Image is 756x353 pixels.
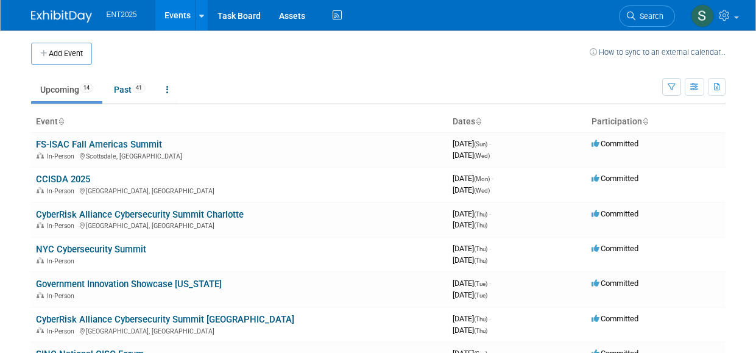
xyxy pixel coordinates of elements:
div: [GEOGRAPHIC_DATA], [GEOGRAPHIC_DATA] [36,326,443,335]
a: Sort by Start Date [475,116,481,126]
th: Event [31,112,448,132]
span: 41 [132,84,146,93]
span: [DATE] [453,151,490,160]
span: [DATE] [453,139,491,148]
span: (Thu) [474,316,487,323]
span: Committed [592,279,638,288]
span: (Thu) [474,222,487,229]
span: [DATE] [453,185,490,194]
span: In-Person [47,222,78,230]
span: - [492,174,493,183]
span: (Thu) [474,246,487,252]
span: Search [635,12,663,21]
a: Sort by Participation Type [642,116,648,126]
span: [DATE] [453,255,487,265]
span: [DATE] [453,326,487,335]
span: [DATE] [453,290,487,299]
span: ENT2025 [107,10,137,19]
button: Add Event [31,43,92,65]
span: (Thu) [474,327,487,334]
img: Stephanie Silva [691,4,714,27]
img: In-Person Event [37,187,44,193]
span: - [489,279,491,288]
span: In-Person [47,292,78,300]
div: Scottsdale, [GEOGRAPHIC_DATA] [36,151,443,160]
span: (Thu) [474,257,487,264]
span: Committed [592,174,638,183]
a: Government Innovation Showcase [US_STATE] [36,279,222,290]
span: Committed [592,209,638,218]
span: - [489,244,491,253]
img: ExhibitDay [31,10,92,23]
a: NYC Cybersecurity Summit [36,244,146,255]
span: [DATE] [453,209,491,218]
img: In-Person Event [37,327,44,333]
span: [DATE] [453,314,491,323]
span: (Tue) [474,292,487,299]
div: [GEOGRAPHIC_DATA], [GEOGRAPHIC_DATA] [36,220,443,230]
img: In-Person Event [37,292,44,298]
img: In-Person Event [37,222,44,228]
span: (Wed) [474,152,490,159]
span: Committed [592,139,638,148]
a: Upcoming14 [31,78,102,101]
span: 14 [80,84,93,93]
span: - [489,209,491,218]
span: - [489,139,491,148]
th: Dates [448,112,587,132]
a: How to sync to an external calendar... [590,48,726,57]
span: (Tue) [474,280,487,287]
a: CyberRisk Alliance Cybersecurity Summit [GEOGRAPHIC_DATA] [36,314,294,325]
span: In-Person [47,257,78,265]
a: FS-ISAC Fall Americas Summit [36,139,162,150]
span: Committed [592,314,638,323]
th: Participation [587,112,726,132]
img: In-Person Event [37,257,44,263]
a: Search [619,5,675,27]
a: Past41 [105,78,155,101]
a: CCISDA 2025 [36,174,90,185]
a: CyberRisk Alliance Cybersecurity Summit Charlotte [36,209,244,220]
span: (Mon) [474,176,490,182]
span: (Sun) [474,141,487,148]
span: (Wed) [474,187,490,194]
span: [DATE] [453,220,487,229]
span: [DATE] [453,174,493,183]
span: (Thu) [474,211,487,218]
span: In-Person [47,152,78,160]
span: [DATE] [453,244,491,253]
img: In-Person Event [37,152,44,159]
span: In-Person [47,187,78,195]
a: Sort by Event Name [58,116,64,126]
div: [GEOGRAPHIC_DATA], [GEOGRAPHIC_DATA] [36,185,443,195]
span: In-Person [47,327,78,335]
span: - [489,314,491,323]
span: [DATE] [453,279,491,288]
span: Committed [592,244,638,253]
